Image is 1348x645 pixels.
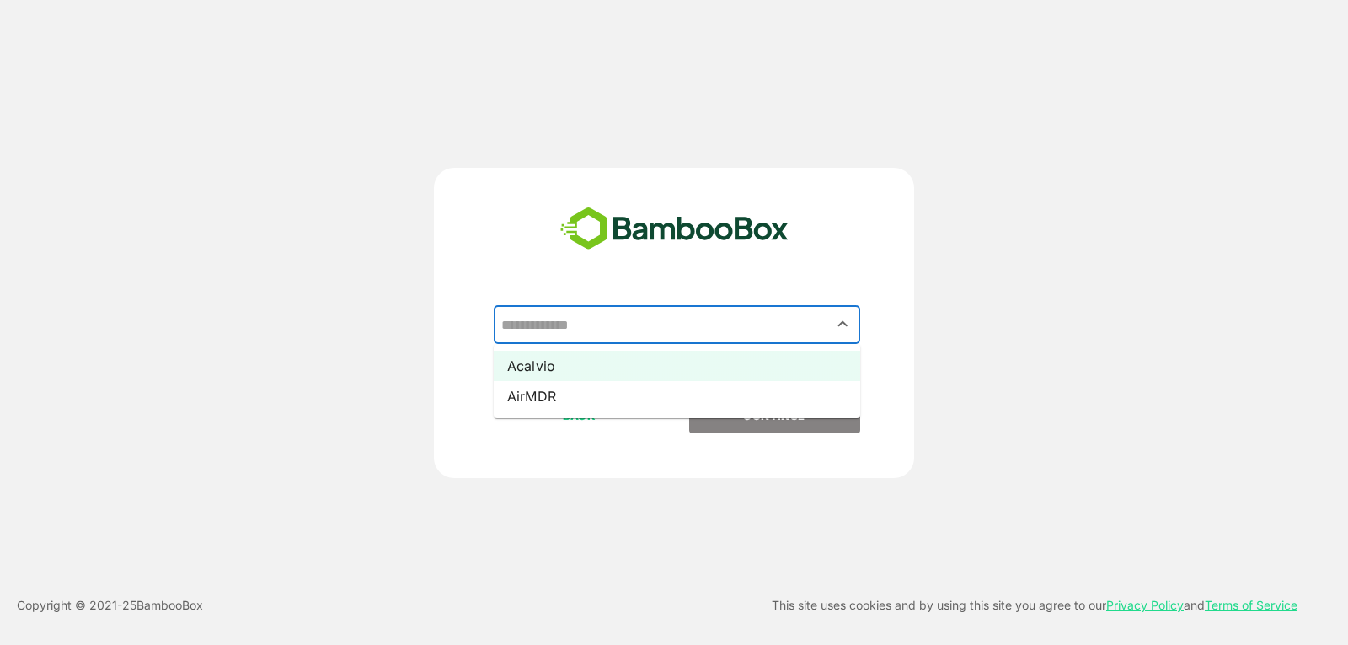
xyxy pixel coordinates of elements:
a: Terms of Service [1205,598,1297,612]
img: bamboobox [551,202,798,257]
p: Copyright © 2021- 25 BambooBox [17,595,203,615]
p: This site uses cookies and by using this site you agree to our and [772,595,1297,615]
li: Acalvio [494,351,860,381]
button: Close [832,313,854,336]
a: Privacy Policy [1106,598,1184,612]
li: AirMDR [494,381,860,411]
